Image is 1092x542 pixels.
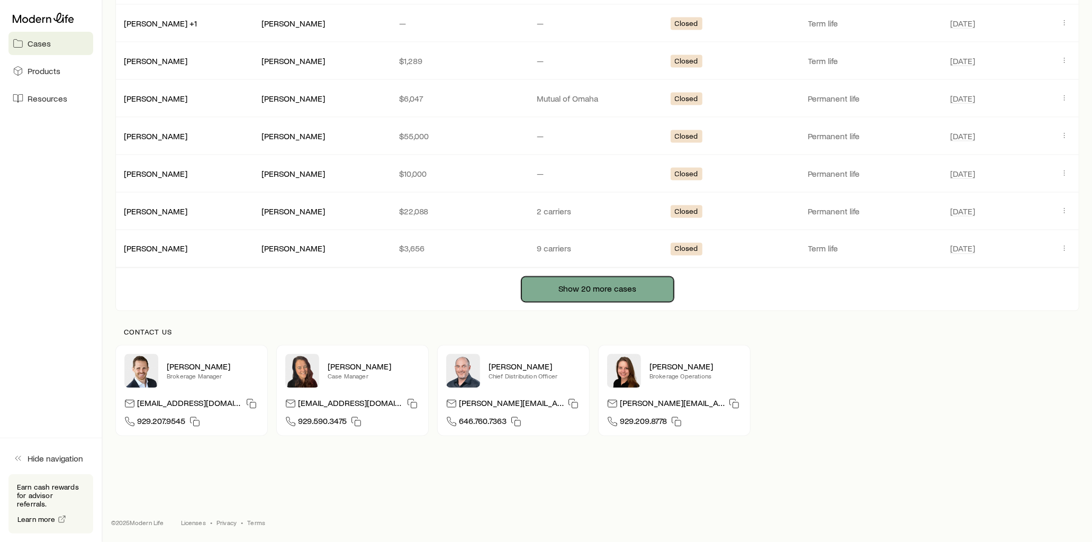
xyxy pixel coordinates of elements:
span: [DATE] [950,18,975,29]
span: 929.209.8778 [620,416,667,430]
p: Mutual of Omaha [537,93,657,104]
p: Permanent life [808,206,937,216]
a: [PERSON_NAME] +1 [124,18,197,28]
p: Contact us [124,328,1071,337]
p: Case Manager [328,372,420,381]
span: Closed [675,207,698,218]
span: Learn more [17,516,56,523]
img: Dan Pierson [446,354,480,388]
a: [PERSON_NAME] [124,131,187,141]
img: Nick Weiler [124,354,158,388]
div: [PERSON_NAME] [261,243,325,255]
span: Closed [675,94,698,105]
p: — [537,131,657,141]
span: Closed [675,19,698,30]
div: [PERSON_NAME] [261,206,325,217]
div: [PERSON_NAME] [261,18,325,29]
p: $3,656 [399,243,520,254]
span: Resources [28,93,67,104]
a: Terms [247,519,265,527]
span: 646.760.7363 [459,416,507,430]
div: Earn cash rewards for advisor referrals.Learn more [8,474,93,534]
span: Closed [675,245,698,256]
button: Hide navigation [8,447,93,470]
img: Ellen Wall [607,354,641,388]
p: — [537,56,657,66]
div: [PERSON_NAME] +1 [124,18,197,29]
div: [PERSON_NAME] [124,243,187,255]
p: [PERSON_NAME][EMAIL_ADDRESS][DOMAIN_NAME] [459,398,564,412]
p: Permanent life [808,168,937,179]
span: Closed [675,57,698,68]
p: Term life [808,56,937,66]
span: Closed [675,169,698,180]
span: Products [28,66,60,76]
p: — [537,18,657,29]
span: [DATE] [950,243,975,254]
span: [DATE] [950,168,975,179]
a: [PERSON_NAME] [124,93,187,103]
span: • [241,519,243,527]
span: [DATE] [950,93,975,104]
p: 2 carriers [537,206,657,216]
p: [PERSON_NAME] [649,362,742,372]
p: — [399,18,520,29]
div: [PERSON_NAME] [261,93,325,104]
a: Privacy [216,519,237,527]
span: 929.207.9545 [137,416,185,430]
p: $10,000 [399,168,520,179]
p: Term life [808,18,937,29]
div: [PERSON_NAME] [124,206,187,217]
span: [DATE] [950,131,975,141]
span: Closed [675,132,698,143]
p: $6,047 [399,93,520,104]
p: Chief Distribution Officer [489,372,581,381]
p: Permanent life [808,131,937,141]
div: [PERSON_NAME] [261,56,325,67]
div: [PERSON_NAME] [124,131,187,142]
div: [PERSON_NAME] [124,56,187,67]
div: [PERSON_NAME] [261,131,325,142]
p: $1,289 [399,56,520,66]
p: © 2025 Modern Life [111,519,164,527]
a: [PERSON_NAME] [124,168,187,178]
p: Term life [808,243,937,254]
span: Cases [28,38,51,49]
a: Cases [8,32,93,55]
span: [DATE] [950,56,975,66]
img: Abby McGuigan [285,354,319,388]
a: [PERSON_NAME] [124,206,187,216]
p: Brokerage Manager [167,372,259,381]
p: [EMAIL_ADDRESS][DOMAIN_NAME] [298,398,403,412]
button: Show 20 more cases [521,277,674,302]
a: [PERSON_NAME] [124,243,187,254]
div: [PERSON_NAME] [124,93,187,104]
p: Brokerage Operations [649,372,742,381]
a: Products [8,59,93,83]
a: Resources [8,87,93,110]
p: 9 carriers [537,243,657,254]
span: [DATE] [950,206,975,216]
p: [PERSON_NAME] [489,362,581,372]
p: — [537,168,657,179]
p: [EMAIL_ADDRESS][DOMAIN_NAME] [137,398,242,412]
p: Permanent life [808,93,937,104]
div: [PERSON_NAME] [124,168,187,179]
a: Licenses [181,519,206,527]
a: [PERSON_NAME] [124,56,187,66]
span: • [210,519,212,527]
p: $55,000 [399,131,520,141]
p: [PERSON_NAME][EMAIL_ADDRESS][DOMAIN_NAME] [620,398,725,412]
span: Hide navigation [28,453,83,464]
p: Earn cash rewards for advisor referrals. [17,483,85,508]
div: [PERSON_NAME] [261,168,325,179]
p: $22,088 [399,206,520,216]
p: [PERSON_NAME] [328,362,420,372]
span: 929.590.3475 [298,416,347,430]
p: [PERSON_NAME] [167,362,259,372]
